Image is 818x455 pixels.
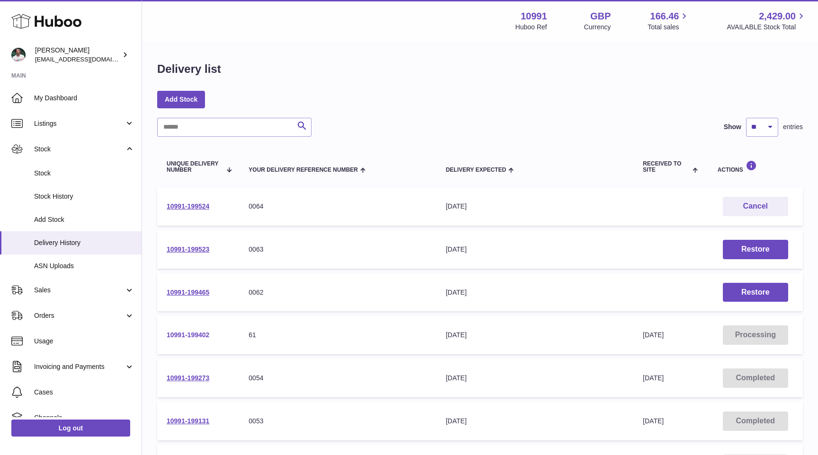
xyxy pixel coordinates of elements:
div: 0053 [249,417,427,426]
span: Cases [34,388,134,397]
span: Your Delivery Reference Number [249,167,358,173]
span: [DATE] [643,331,664,339]
span: Unique Delivery Number [167,161,222,173]
span: Delivery History [34,238,134,247]
div: 0064 [249,202,427,211]
span: Add Stock [34,215,134,224]
a: 10991-199131 [167,417,209,425]
div: 0054 [249,374,427,383]
span: Total sales [648,23,690,32]
span: ASN Uploads [34,262,134,271]
button: Restore [723,283,788,302]
a: 2,429.00 AVAILABLE Stock Total [727,10,807,32]
span: Listings [34,119,124,128]
span: Delivery Expected [446,167,506,173]
div: [DATE] [446,288,624,297]
span: [DATE] [643,374,664,382]
a: 10991-199273 [167,374,209,382]
a: 10991-199402 [167,331,209,339]
div: [DATE] [446,374,624,383]
div: 61 [249,331,427,340]
a: 166.46 Total sales [648,10,690,32]
a: 10991-199524 [167,202,209,210]
div: 0062 [249,288,427,297]
h1: Delivery list [157,61,221,77]
div: [DATE] [446,245,624,254]
span: 166.46 [650,10,679,23]
span: Orders [34,311,124,320]
span: [EMAIL_ADDRESS][DOMAIN_NAME] [35,55,139,63]
span: AVAILABLE Stock Total [727,23,807,32]
span: 2,429.00 [759,10,796,23]
button: Restore [723,240,788,259]
a: Add Stock [157,91,205,108]
span: Channels [34,413,134,422]
div: [DATE] [446,202,624,211]
span: [DATE] [643,417,664,425]
div: [DATE] [446,417,624,426]
span: Stock [34,145,124,154]
span: Sales [34,286,124,295]
img: timshieff@gmail.com [11,48,26,62]
span: Stock [34,169,134,178]
span: Received to Site [643,161,690,173]
a: Log out [11,420,130,437]
span: Usage [34,337,134,346]
div: Actions [718,160,793,173]
a: 10991-199523 [167,245,209,253]
div: 0063 [249,245,427,254]
strong: GBP [590,10,611,23]
span: Stock History [34,192,134,201]
a: 10991-199465 [167,289,209,296]
span: Invoicing and Payments [34,362,124,371]
strong: 10991 [521,10,547,23]
span: entries [783,122,803,131]
div: [PERSON_NAME] [35,46,120,64]
div: [DATE] [446,331,624,340]
button: Cancel [723,197,788,216]
div: Huboo Ref [516,23,547,32]
label: Show [724,122,741,131]
div: Currency [584,23,611,32]
span: My Dashboard [34,94,134,103]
